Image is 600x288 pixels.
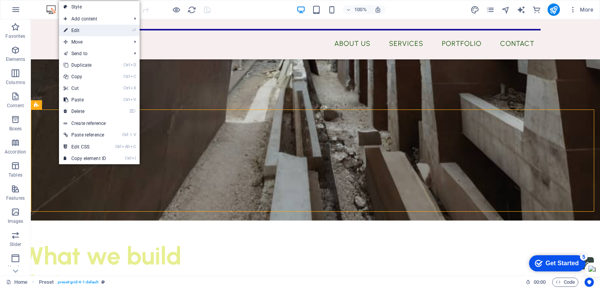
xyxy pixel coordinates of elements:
[6,56,25,62] p: Elements
[548,3,560,16] button: publish
[122,144,130,149] i: Alt
[7,103,24,109] p: Content
[539,279,540,285] span: :
[123,97,130,102] i: Ctrl
[130,62,136,67] i: D
[59,141,111,153] a: CtrlAltCEdit CSS
[125,156,131,161] i: Ctrl
[59,106,111,117] a: ⌦Delete
[374,6,381,13] i: On resize automatically adjust zoom level to fit chosen device.
[130,97,136,102] i: V
[6,4,62,20] div: Get Started 5 items remaining, 0% complete
[549,5,558,14] i: Publish
[486,5,495,14] i: Pages (Ctrl+Alt+S)
[59,83,111,94] a: CtrlXCut
[59,13,128,25] span: Add content
[59,118,140,129] a: Create reference
[129,132,133,137] i: ⇧
[57,278,98,287] span: . preset-grid-4-1-default
[39,278,105,287] nav: breadcrumb
[132,28,136,33] i: ⏎
[566,3,597,16] button: More
[130,109,136,114] i: ⌦
[122,132,128,137] i: Ctrl
[5,33,25,39] p: Favorites
[59,129,111,141] a: Ctrl⇧VPaste reference
[552,278,578,287] button: Code
[130,144,136,149] i: C
[354,5,367,14] h6: 100%
[115,144,121,149] i: Ctrl
[123,74,130,79] i: Ctrl
[343,5,370,14] button: 100%
[44,5,102,14] img: Editor Logo
[57,2,65,9] div: 5
[532,5,541,14] i: Commerce
[59,1,140,13] a: Style
[9,126,22,132] p: Boxes
[59,59,111,71] a: CtrlDDuplicate
[23,8,56,15] div: Get Started
[101,280,105,284] i: This element is a customizable preset
[8,172,22,178] p: Tables
[486,5,495,14] button: pages
[8,218,24,224] p: Images
[556,278,575,287] span: Code
[187,5,196,14] i: Reload page
[526,278,546,287] h6: Session time
[59,71,111,83] a: CtrlCCopy
[6,79,25,86] p: Columns
[59,48,128,59] a: Send to
[517,5,526,14] button: text_generator
[133,132,136,137] i: V
[132,156,136,161] i: I
[6,278,27,287] a: Click to cancel selection. Double-click to open Pages
[59,153,111,164] a: CtrlICopy element ID
[172,5,181,14] button: Click here to leave preview mode and continue editing
[39,278,54,287] span: Click to select. Double-click to edit
[569,6,593,13] span: More
[130,86,136,91] i: X
[470,5,479,14] i: Design (Ctrl+Alt+Y)
[187,5,196,14] button: reload
[59,36,128,48] span: Move
[8,264,23,271] p: Header
[123,86,130,91] i: Ctrl
[10,241,22,248] p: Slider
[470,5,480,14] button: design
[6,195,25,201] p: Features
[59,94,111,106] a: CtrlVPaste
[517,5,526,14] i: AI Writer
[534,278,546,287] span: 00 00
[501,5,511,14] button: navigator
[532,5,541,14] button: commerce
[585,278,594,287] button: Usercentrics
[5,149,26,155] p: Accordion
[501,5,510,14] i: Navigator
[130,74,136,79] i: C
[123,62,130,67] i: Ctrl
[59,25,111,36] a: ⏎Edit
